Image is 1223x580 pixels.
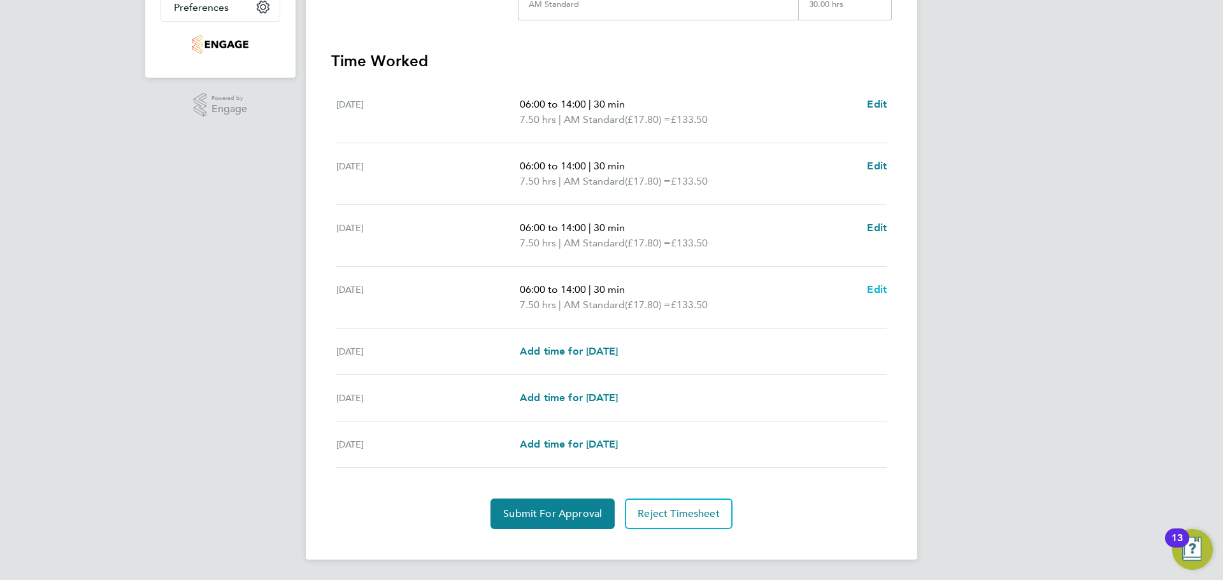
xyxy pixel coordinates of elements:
[520,438,618,450] span: Add time for [DATE]
[564,297,625,313] span: AM Standard
[336,437,520,452] div: [DATE]
[671,237,708,249] span: £133.50
[211,93,247,104] span: Powered by
[564,236,625,251] span: AM Standard
[520,345,618,357] span: Add time for [DATE]
[520,390,618,406] a: Add time for [DATE]
[336,220,520,251] div: [DATE]
[625,299,671,311] span: (£17.80) =
[1171,538,1183,555] div: 13
[867,222,887,234] span: Edit
[520,113,556,125] span: 7.50 hrs
[589,160,591,172] span: |
[520,160,586,172] span: 06:00 to 14:00
[520,299,556,311] span: 7.50 hrs
[589,222,591,234] span: |
[331,51,892,71] h3: Time Worked
[336,344,520,359] div: [DATE]
[867,282,887,297] a: Edit
[490,499,615,529] button: Submit For Approval
[503,507,602,520] span: Submit For Approval
[192,34,248,55] img: integrapeople-logo-retina.png
[867,220,887,236] a: Edit
[336,159,520,189] div: [DATE]
[559,237,561,249] span: |
[671,299,708,311] span: £133.50
[520,237,556,249] span: 7.50 hrs
[867,159,887,174] a: Edit
[564,112,625,127] span: AM Standard
[671,113,708,125] span: £133.50
[594,222,625,234] span: 30 min
[520,392,618,404] span: Add time for [DATE]
[520,222,586,234] span: 06:00 to 14:00
[520,437,618,452] a: Add time for [DATE]
[336,390,520,406] div: [DATE]
[867,160,887,172] span: Edit
[564,174,625,189] span: AM Standard
[594,160,625,172] span: 30 min
[194,93,248,117] a: Powered byEngage
[520,98,586,110] span: 06:00 to 14:00
[638,507,720,520] span: Reject Timesheet
[520,175,556,187] span: 7.50 hrs
[594,98,625,110] span: 30 min
[174,1,229,13] span: Preferences
[336,97,520,127] div: [DATE]
[625,175,671,187] span: (£17.80) =
[594,283,625,295] span: 30 min
[867,283,887,295] span: Edit
[671,175,708,187] span: £133.50
[559,175,561,187] span: |
[520,344,618,359] a: Add time for [DATE]
[559,113,561,125] span: |
[520,283,586,295] span: 06:00 to 14:00
[589,283,591,295] span: |
[625,113,671,125] span: (£17.80) =
[211,104,247,115] span: Engage
[625,237,671,249] span: (£17.80) =
[161,34,280,55] a: Go to home page
[589,98,591,110] span: |
[867,98,887,110] span: Edit
[559,299,561,311] span: |
[625,499,733,529] button: Reject Timesheet
[336,282,520,313] div: [DATE]
[867,97,887,112] a: Edit
[1172,529,1213,570] button: Open Resource Center, 13 new notifications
